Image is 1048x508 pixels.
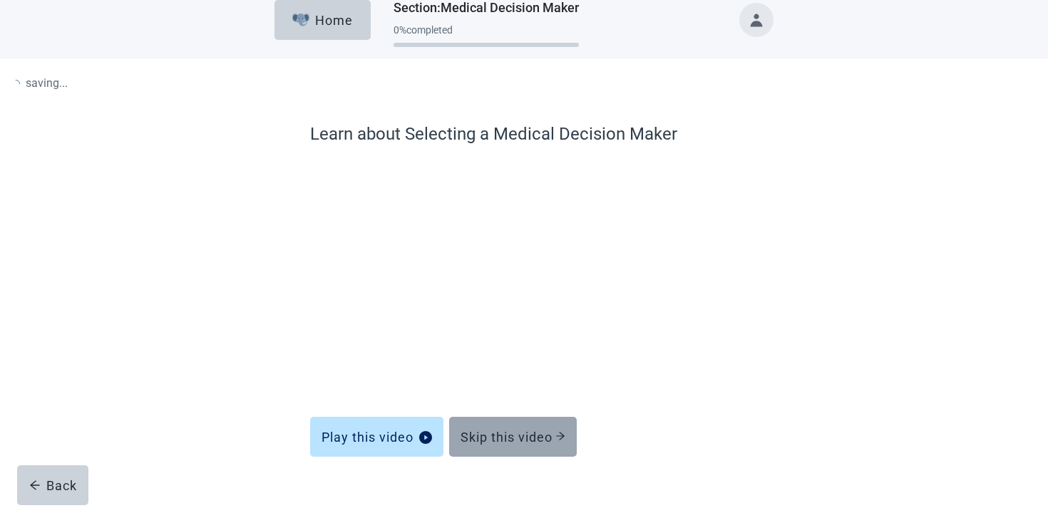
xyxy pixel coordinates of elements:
div: Home [292,13,354,27]
span: arrow-right [555,431,565,441]
iframe: Medical Decision Makers [310,161,738,385]
span: play-circle [419,431,432,444]
div: Progress section [394,19,579,53]
div: Back [29,478,77,492]
div: 0 % completed [394,24,579,36]
img: Elephant [292,14,310,26]
label: Learn about Selecting a Medical Decision Maker [310,121,738,147]
p: saving ... [11,74,68,92]
div: Skip this video [461,430,565,444]
button: Skip this video arrow-right [449,417,577,457]
div: Play this video [322,430,432,444]
span: arrow-left [29,480,41,491]
button: arrow-leftBack [17,465,88,505]
button: Play this videoplay-circle [310,417,443,457]
span: loading [10,78,21,89]
button: Toggle account menu [739,3,774,37]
